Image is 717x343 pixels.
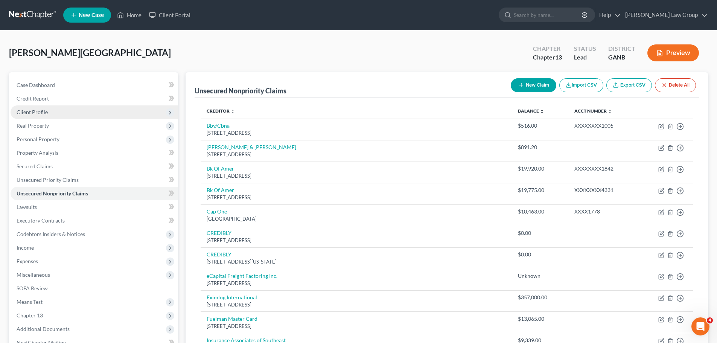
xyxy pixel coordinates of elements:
div: [GEOGRAPHIC_DATA] [207,215,506,223]
div: Chapter [533,44,562,53]
div: [STREET_ADDRESS][US_STATE] [207,258,506,265]
a: Credit Report [11,92,178,105]
div: $13,065.00 [518,315,562,323]
span: New Case [79,12,104,18]
div: Lead [574,53,596,62]
a: Fuelman Master Card [207,316,257,322]
a: CREDIBLY [207,251,231,258]
a: SOFA Review [11,282,178,295]
span: Personal Property [17,136,59,142]
a: Bk Of Amer [207,165,234,172]
a: Home [113,8,145,22]
span: Expenses [17,258,38,264]
span: Miscellaneous [17,271,50,278]
a: Balance unfold_more [518,108,544,114]
div: [STREET_ADDRESS] [207,301,506,308]
div: $19,775.00 [518,186,562,194]
span: Means Test [17,299,43,305]
span: Executory Contracts [17,217,65,224]
span: Unsecured Priority Claims [17,177,79,183]
i: unfold_more [230,109,235,114]
a: [PERSON_NAME] Law Group [621,8,708,22]
div: [STREET_ADDRESS] [207,130,506,137]
div: $19,920.00 [518,165,562,172]
div: $357,000.00 [518,294,562,301]
iframe: Intercom live chat [691,317,709,335]
a: Executory Contracts [11,214,178,227]
span: [PERSON_NAME][GEOGRAPHIC_DATA] [9,47,171,58]
button: New Claim [511,78,556,92]
input: Search by name... [514,8,583,22]
span: Property Analysis [17,149,58,156]
div: Chapter [533,53,562,62]
span: Income [17,244,34,251]
a: Cap One [207,208,227,215]
span: Case Dashboard [17,82,55,88]
i: unfold_more [607,109,612,114]
a: Lawsuits [11,200,178,214]
span: Client Profile [17,109,48,115]
div: [STREET_ADDRESS] [207,323,506,330]
a: Help [595,8,621,22]
a: Case Dashboard [11,78,178,92]
span: 4 [707,317,713,323]
a: [PERSON_NAME] & [PERSON_NAME] [207,144,296,150]
div: [STREET_ADDRESS] [207,151,506,158]
div: District [608,44,635,53]
a: Secured Claims [11,160,178,173]
div: $10,463.00 [518,208,562,215]
a: CREDIBLY [207,230,231,236]
div: XXXX1778 [574,208,632,215]
span: Codebtors Insiders & Notices [17,231,85,237]
div: [STREET_ADDRESS] [207,237,506,244]
span: SOFA Review [17,285,48,291]
div: [STREET_ADDRESS] [207,172,506,180]
span: Unsecured Nonpriority Claims [17,190,88,197]
span: 13 [555,53,562,61]
div: XXXXXXXX4331 [574,186,632,194]
a: Unsecured Priority Claims [11,173,178,187]
a: Creditor unfold_more [207,108,235,114]
a: Eximlog International [207,294,257,300]
span: Real Property [17,122,49,129]
span: Additional Documents [17,326,70,332]
button: Preview [647,44,699,61]
span: Credit Report [17,95,49,102]
a: Acct Number unfold_more [574,108,612,114]
div: Unsecured Nonpriority Claims [195,86,286,95]
div: $0.00 [518,251,562,258]
button: Delete All [655,78,696,92]
span: Chapter 13 [17,312,43,319]
div: $0.00 [518,229,562,237]
div: XXXXXXXX1005 [574,122,632,130]
a: Unsecured Nonpriority Claims [11,187,178,200]
div: Status [574,44,596,53]
a: Client Portal [145,8,194,22]
div: Unknown [518,272,562,280]
a: eCapital Freight Factoring Inc. [207,273,277,279]
div: $891.20 [518,143,562,151]
a: Bk Of Amer [207,187,234,193]
a: Export CSV [606,78,652,92]
i: unfold_more [540,109,544,114]
span: Secured Claims [17,163,53,169]
div: [STREET_ADDRESS] [207,194,506,201]
a: Bby/Cbna [207,122,230,129]
a: Property Analysis [11,146,178,160]
div: $516.00 [518,122,562,130]
span: Lawsuits [17,204,37,210]
button: Import CSV [559,78,603,92]
div: [STREET_ADDRESS] [207,280,506,287]
div: XXXXXXXX1842 [574,165,632,172]
div: GANB [608,53,635,62]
